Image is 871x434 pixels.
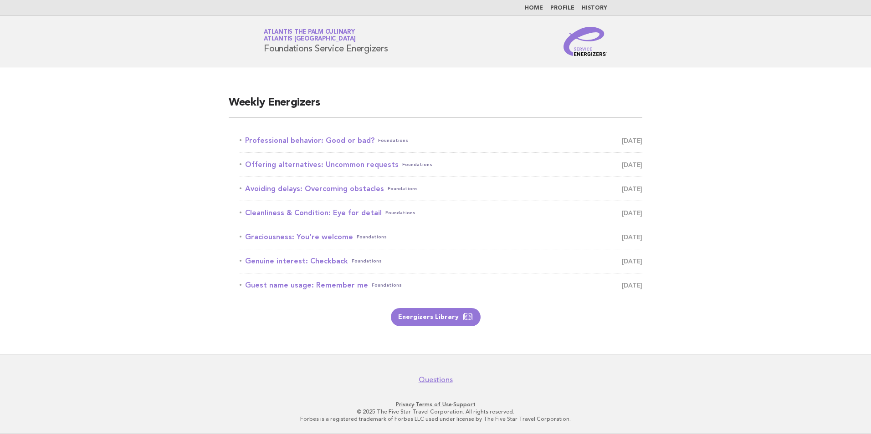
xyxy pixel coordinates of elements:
[264,30,388,53] h1: Foundations Service Energizers
[388,182,418,195] span: Foundations
[525,5,543,11] a: Home
[550,5,574,11] a: Profile
[622,134,642,147] span: [DATE]
[240,231,642,243] a: Graciousness: You're welcomeFoundations [DATE]
[157,401,714,408] p: · ·
[402,158,432,171] span: Foundations
[622,182,642,195] span: [DATE]
[622,231,642,243] span: [DATE]
[582,5,607,11] a: History
[240,158,642,171] a: Offering alternatives: Uncommon requestsFoundations [DATE]
[240,207,642,219] a: Cleanliness & Condition: Eye for detailFoundations [DATE]
[264,36,356,42] span: Atlantis [GEOGRAPHIC_DATA]
[622,158,642,171] span: [DATE]
[391,308,481,326] a: Energizers Library
[357,231,387,243] span: Foundations
[352,255,382,267] span: Foundations
[415,401,452,408] a: Terms of Use
[564,27,607,56] img: Service Energizers
[240,182,642,195] a: Avoiding delays: Overcoming obstaclesFoundations [DATE]
[385,207,415,219] span: Foundations
[622,279,642,292] span: [DATE]
[622,207,642,219] span: [DATE]
[419,375,453,384] a: Questions
[157,415,714,423] p: Forbes is a registered trademark of Forbes LLC used under license by The Five Star Travel Corpora...
[372,279,402,292] span: Foundations
[157,408,714,415] p: © 2025 The Five Star Travel Corporation. All rights reserved.
[453,401,476,408] a: Support
[240,255,642,267] a: Genuine interest: CheckbackFoundations [DATE]
[378,134,408,147] span: Foundations
[229,96,642,118] h2: Weekly Energizers
[622,255,642,267] span: [DATE]
[240,134,642,147] a: Professional behavior: Good or bad?Foundations [DATE]
[396,401,414,408] a: Privacy
[240,279,642,292] a: Guest name usage: Remember meFoundations [DATE]
[264,29,356,42] a: Atlantis The Palm CulinaryAtlantis [GEOGRAPHIC_DATA]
